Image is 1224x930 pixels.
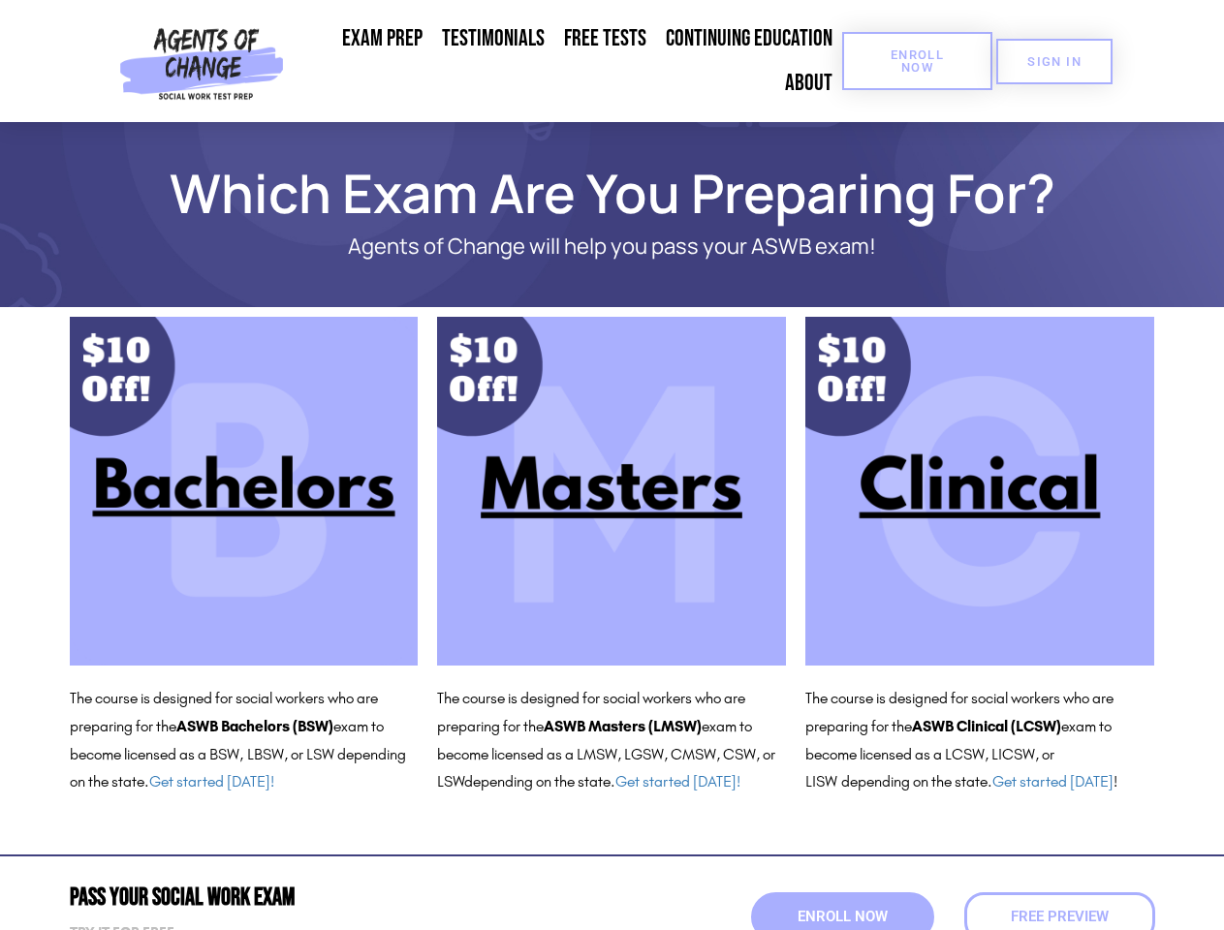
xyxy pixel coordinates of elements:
[1011,910,1109,924] span: Free Preview
[432,16,554,61] a: Testimonials
[544,717,702,735] b: ASWB Masters (LMSW)
[149,772,274,790] a: Get started [DATE]!
[1027,55,1082,68] span: SIGN IN
[437,685,786,796] p: The course is designed for social workers who are preparing for the exam to become licensed as a ...
[70,685,419,796] p: The course is designed for social workers who are preparing for the exam to become licensed as a ...
[798,910,888,924] span: Enroll Now
[292,16,842,106] nav: Menu
[176,717,333,735] b: ASWB Bachelors (BSW)
[332,16,432,61] a: Exam Prep
[464,772,740,790] span: depending on the state.
[615,772,740,790] a: Get started [DATE]!
[992,772,1114,790] a: Get started [DATE]
[988,772,1117,790] span: . !
[138,234,1087,259] p: Agents of Change will help you pass your ASWB exam!
[775,61,842,106] a: About
[996,39,1113,84] a: SIGN IN
[912,717,1061,735] b: ASWB Clinical (LCSW)
[841,772,988,790] span: depending on the state
[873,48,961,74] span: Enroll Now
[656,16,842,61] a: Continuing Education
[554,16,656,61] a: Free Tests
[805,685,1154,796] p: The course is designed for social workers who are preparing for the exam to become licensed as a ...
[842,32,992,90] a: Enroll Now
[60,170,1165,215] h1: Which Exam Are You Preparing For?
[70,885,603,910] h2: Pass Your Social Work Exam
